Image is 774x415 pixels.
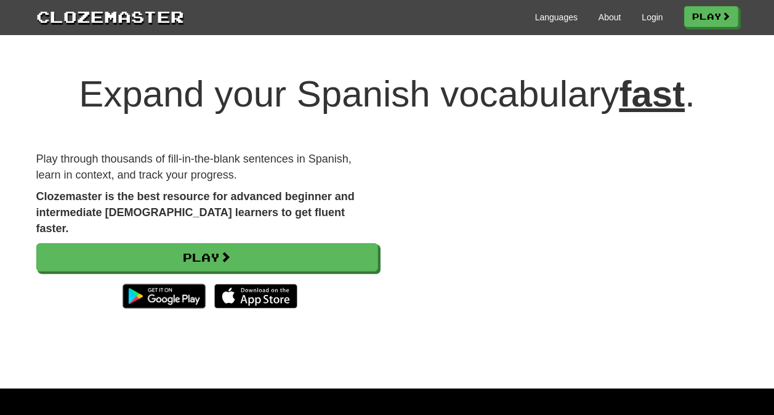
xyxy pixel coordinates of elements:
img: Download_on_the_App_Store_Badge_US-UK_135x40-25178aeef6eb6b83b96f5f2d004eda3bffbb37122de64afbaef7... [214,284,297,308]
a: Play [684,6,738,27]
a: Play [36,243,378,272]
a: Clozemaster [36,5,184,28]
h1: Expand your Spanish vocabulary . [36,74,738,115]
img: Get it on Google Play [116,278,212,315]
p: Play through thousands of fill-in-the-blank sentences in Spanish, learn in context, and track you... [36,151,378,183]
u: fast [619,73,685,115]
a: Login [642,11,663,23]
a: About [599,11,621,23]
a: Languages [535,11,578,23]
strong: Clozemaster is the best resource for advanced beginner and intermediate [DEMOGRAPHIC_DATA] learne... [36,190,355,234]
